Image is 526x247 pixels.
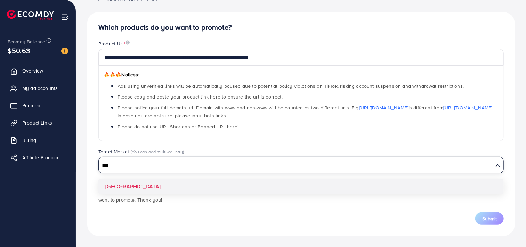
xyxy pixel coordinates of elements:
[98,179,504,194] li: [GEOGRAPHIC_DATA]
[22,154,59,161] span: Affiliate Program
[98,187,504,204] p: *Note: If you use unverified product links, the Ecomdy system will notify the support team to rev...
[22,137,36,144] span: Billing
[22,85,58,92] span: My ad accounts
[482,215,497,222] span: Submit
[126,40,130,45] img: image
[98,23,504,32] h4: Which products do you want to promote?
[7,10,54,20] img: logo
[5,151,71,164] a: Affiliate Program
[22,119,52,126] span: Product Links
[61,13,69,21] img: menu
[99,160,493,171] input: Search for option
[8,45,30,56] span: $50.63
[8,38,45,45] span: Ecomdy Balance
[118,104,494,119] span: Please notice your full domain url. Domain with www and non-www will be counted as two different ...
[118,123,238,130] span: Please do not use URL Shortens or Banned URL here!
[98,40,130,47] label: Product Url
[118,93,283,100] span: Please copy and paste your product link here to ensure the url is correct.
[5,116,71,130] a: Product Links
[5,81,71,95] a: My ad accounts
[131,148,184,155] span: (You can add multi-country)
[475,212,504,225] button: Submit
[5,133,71,147] a: Billing
[98,157,504,173] div: Search for option
[496,216,521,242] iframe: Chat
[22,102,42,109] span: Payment
[5,64,71,78] a: Overview
[98,148,184,155] label: Target Market
[118,83,464,90] span: Ads using unverified links will be automatically paused due to potential policy violations on Tik...
[22,67,43,74] span: Overview
[104,71,139,78] span: Notices:
[359,104,408,111] a: [URL][DOMAIN_NAME]
[104,71,121,78] span: 🔥🔥🔥
[444,104,493,111] a: [URL][DOMAIN_NAME]
[5,99,71,112] a: Payment
[61,48,68,54] img: image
